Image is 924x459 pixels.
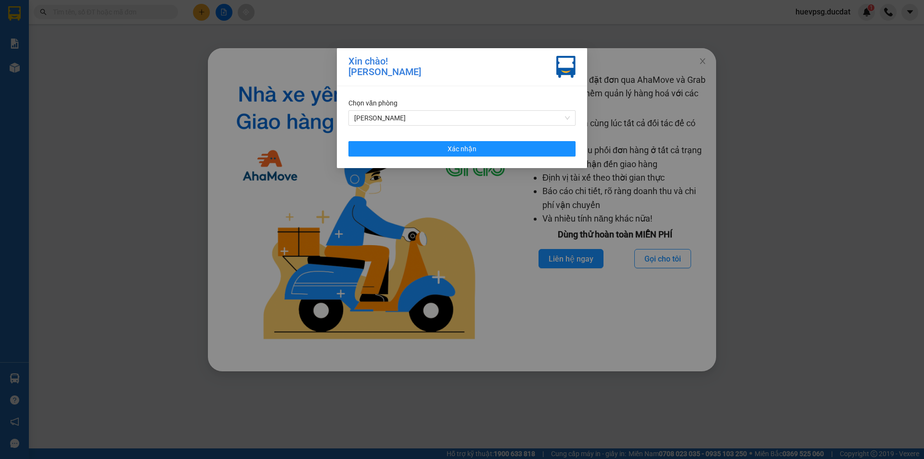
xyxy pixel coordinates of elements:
span: Xác nhận [448,144,476,154]
button: Xác nhận [348,141,576,157]
div: Chọn văn phòng [348,98,576,108]
img: vxr-icon [556,56,576,78]
div: Xin chào! [PERSON_NAME] [348,56,421,78]
span: Lê Đại Hành [354,111,570,125]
